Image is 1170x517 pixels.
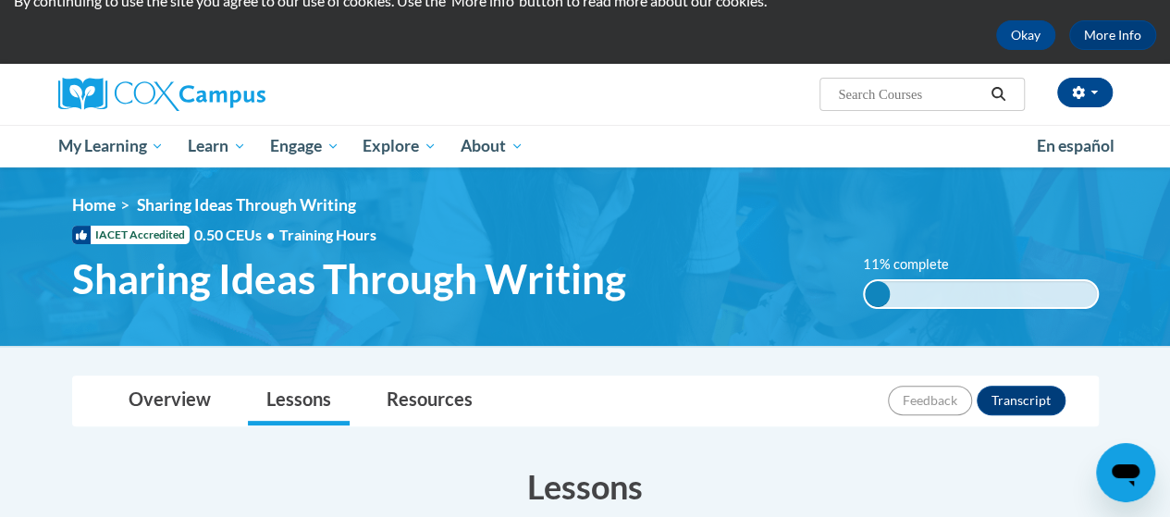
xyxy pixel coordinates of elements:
input: Search Courses [836,83,984,105]
a: Engage [258,125,351,167]
span: Training Hours [279,226,376,243]
button: Feedback [888,386,972,415]
span: Explore [363,135,437,157]
span: En español [1037,136,1115,155]
a: Lessons [248,376,350,425]
button: Search [984,83,1012,105]
a: My Learning [46,125,177,167]
img: Cox Campus [58,78,265,111]
a: Home [72,195,116,215]
a: About [449,125,536,167]
span: Sharing Ideas Through Writing [137,195,356,215]
span: About [461,135,523,157]
a: Learn [176,125,258,167]
span: My Learning [57,135,164,157]
a: Cox Campus [58,78,391,111]
label: 11% complete [863,254,969,275]
a: Resources [368,376,491,425]
span: Sharing Ideas Through Writing [72,254,626,303]
a: More Info [1069,20,1156,50]
span: 0.50 CEUs [194,225,279,245]
span: IACET Accredited [72,226,190,244]
span: Engage [270,135,339,157]
div: Main menu [44,125,1127,167]
a: Overview [110,376,229,425]
button: Account Settings [1057,78,1113,107]
a: En español [1025,127,1127,166]
iframe: Button to launch messaging window [1096,443,1155,502]
span: Learn [188,135,246,157]
a: Explore [351,125,449,167]
span: • [266,226,275,243]
div: 11% complete [865,281,891,307]
button: Okay [996,20,1055,50]
button: Transcript [977,386,1065,415]
h3: Lessons [72,463,1099,510]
